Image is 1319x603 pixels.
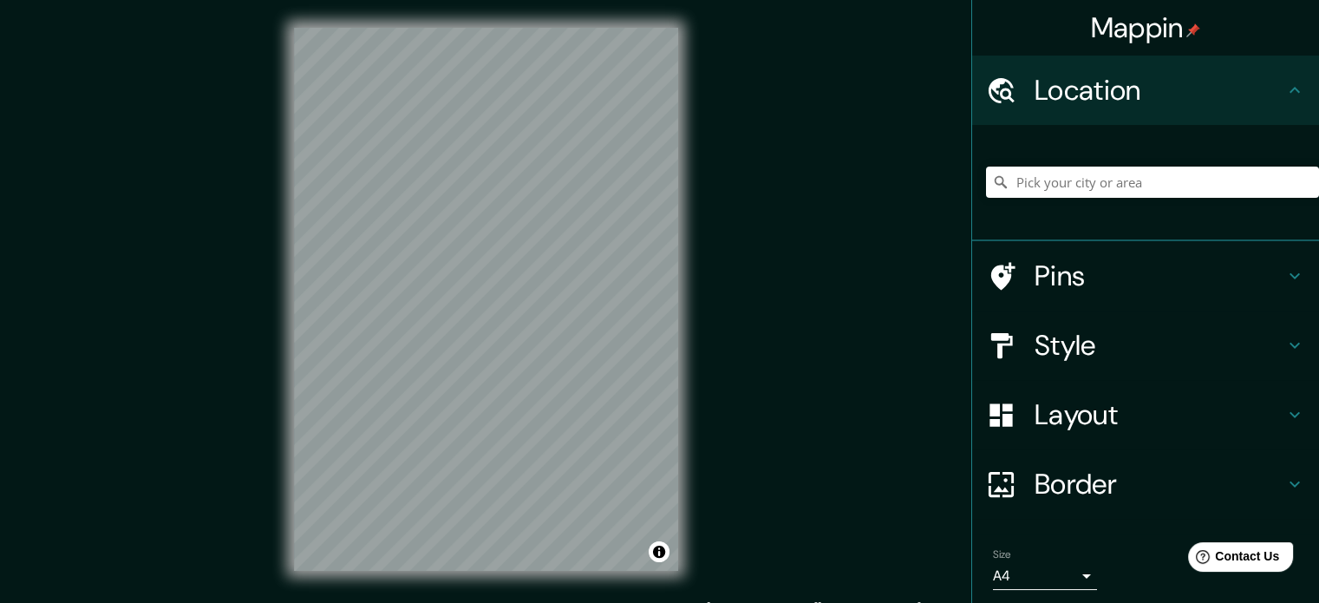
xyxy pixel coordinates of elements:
[649,541,669,562] button: Toggle attribution
[972,56,1319,125] div: Location
[1035,467,1284,501] h4: Border
[1165,535,1300,584] iframe: Help widget launcher
[972,449,1319,519] div: Border
[1035,259,1284,293] h4: Pins
[993,547,1011,562] label: Size
[1035,397,1284,432] h4: Layout
[972,380,1319,449] div: Layout
[1186,23,1200,37] img: pin-icon.png
[1091,10,1201,45] h4: Mappin
[1035,73,1284,108] h4: Location
[1035,328,1284,363] h4: Style
[986,167,1319,198] input: Pick your city or area
[294,28,678,571] canvas: Map
[972,241,1319,311] div: Pins
[972,311,1319,380] div: Style
[993,562,1097,590] div: A4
